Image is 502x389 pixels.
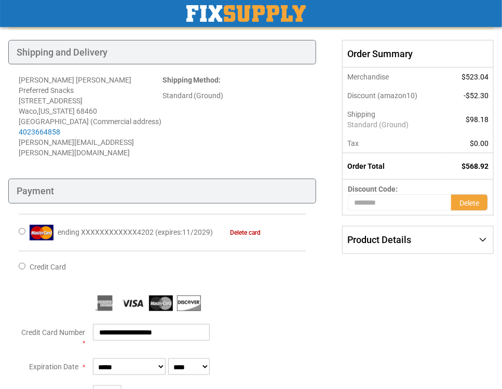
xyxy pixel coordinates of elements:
div: Shipping and Delivery [8,40,316,65]
span: ending [58,228,79,236]
img: MasterCard [30,225,53,240]
strong: Order Total [347,162,385,170]
span: $523.04 [462,73,489,81]
span: expires [158,228,181,236]
img: Fix Industrial Supply [186,5,306,22]
a: 4023664858 [19,128,60,136]
span: Expiration Date [29,363,78,371]
th: Merchandise [343,68,446,86]
div: Standard (Ground) [162,90,306,101]
span: Credit Card Number [21,328,85,337]
span: ( : ) [155,228,213,236]
span: -$52.30 [464,91,489,100]
img: MasterCard [149,296,173,311]
span: $568.92 [462,162,489,170]
span: Credit Card [30,263,66,271]
span: [US_STATE] [38,107,75,115]
strong: : [162,76,221,84]
a: store logo [186,5,306,22]
a: Delete card [214,229,261,236]
span: Shipping [347,110,375,118]
span: Shipping Method [162,76,219,84]
span: Product Details [347,234,411,245]
div: Payment [8,179,316,204]
address: [PERSON_NAME] [PERSON_NAME] Preferred Snacks [STREET_ADDRESS] Waco , 68460 [GEOGRAPHIC_DATA] (Com... [19,75,162,158]
span: [PERSON_NAME][EMAIL_ADDRESS][PERSON_NAME][DOMAIN_NAME] [19,138,134,157]
span: XXXXXXXXXXXX4202 [81,228,154,236]
span: Order Summary [342,40,494,68]
img: Discover [177,296,201,311]
span: $0.00 [470,139,489,147]
button: Delete [451,194,488,211]
span: Delete [459,199,479,207]
span: 11/2029 [182,228,210,236]
th: Tax [343,134,446,153]
img: American Express [93,296,117,311]
img: Visa [121,296,145,311]
span: $98.18 [466,115,489,124]
span: Standard (Ground) [347,119,440,130]
span: Discount (amazon10) [347,91,417,100]
span: Discount Code: [348,185,398,193]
